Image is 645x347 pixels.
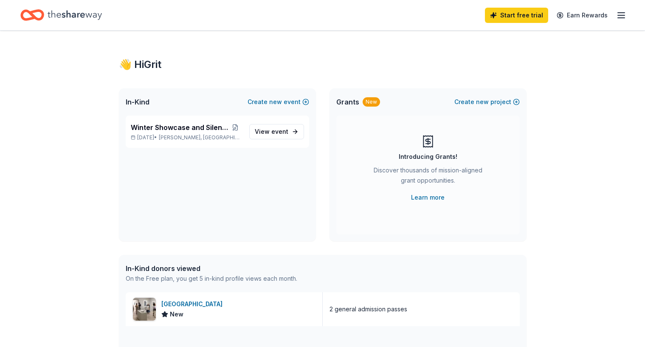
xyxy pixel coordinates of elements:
div: [GEOGRAPHIC_DATA] [161,299,226,309]
a: Start free trial [485,8,548,23]
span: View [255,127,288,137]
span: Grants [336,97,359,107]
span: In-Kind [126,97,149,107]
div: On the Free plan, you get 5 in-kind profile views each month. [126,274,297,284]
div: Discover thousands of mission-aligned grant opportunities. [370,165,486,189]
div: In-Kind donors viewed [126,263,297,274]
span: New [170,309,183,319]
div: New [363,97,380,107]
span: Winter Showcase and Silent Auction [131,122,229,133]
a: Learn more [411,192,445,203]
a: View event [249,124,304,139]
span: new [476,97,489,107]
div: Introducing Grants! [399,152,457,162]
img: Image for San Diego Museum of Art [133,298,156,321]
a: Home [20,5,102,25]
span: new [269,97,282,107]
span: [PERSON_NAME], [GEOGRAPHIC_DATA] [159,134,242,141]
div: 2 general admission passes [330,304,407,314]
a: Earn Rewards [552,8,613,23]
div: 👋 Hi Grit [119,58,527,71]
span: event [271,128,288,135]
button: Createnewproject [454,97,520,107]
p: [DATE] • [131,134,242,141]
button: Createnewevent [248,97,309,107]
